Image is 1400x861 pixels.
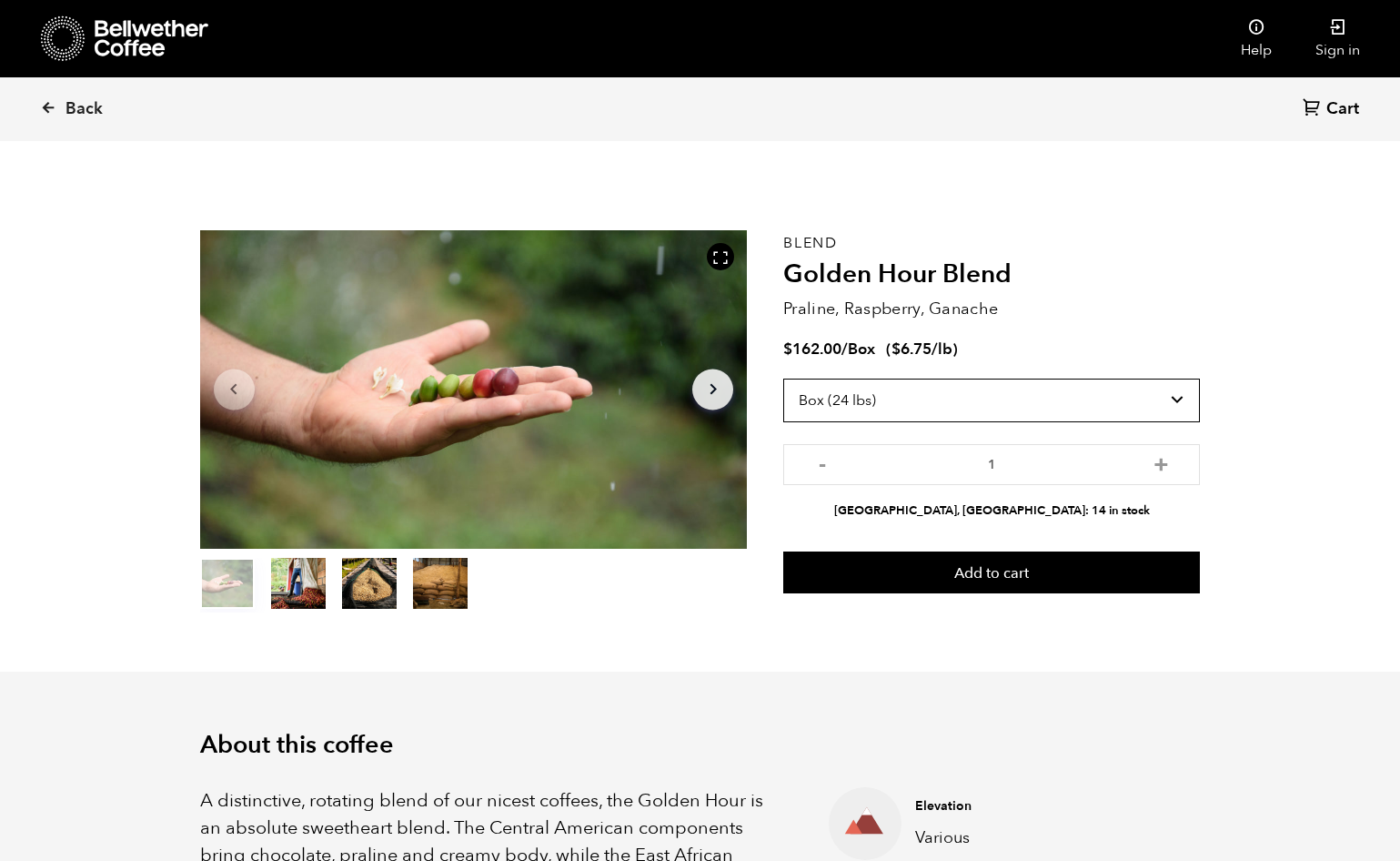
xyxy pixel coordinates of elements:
button: + [1150,453,1173,471]
a: Cart [1303,97,1364,122]
h2: Golden Hour Blend [783,259,1200,290]
span: $ [783,339,792,360]
span: Cart [1326,98,1359,120]
li: [GEOGRAPHIC_DATA], [GEOGRAPHIC_DATA]: 14 in stock [783,502,1200,520]
span: Back [65,98,103,120]
bdi: 162.00 [783,339,841,360]
span: / [841,339,848,360]
p: Various [915,826,1172,850]
bdi: 6.75 [891,339,932,360]
span: ( ) [886,339,958,360]
span: Box [848,339,875,360]
h4: Elevation [915,797,1172,815]
button: Add to cart [783,552,1200,593]
p: Praline, Raspberry, Ganache [783,297,1200,321]
span: $ [891,339,901,360]
h2: About this coffee [200,731,1201,760]
span: /lb [932,339,952,360]
button: - [811,453,833,471]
